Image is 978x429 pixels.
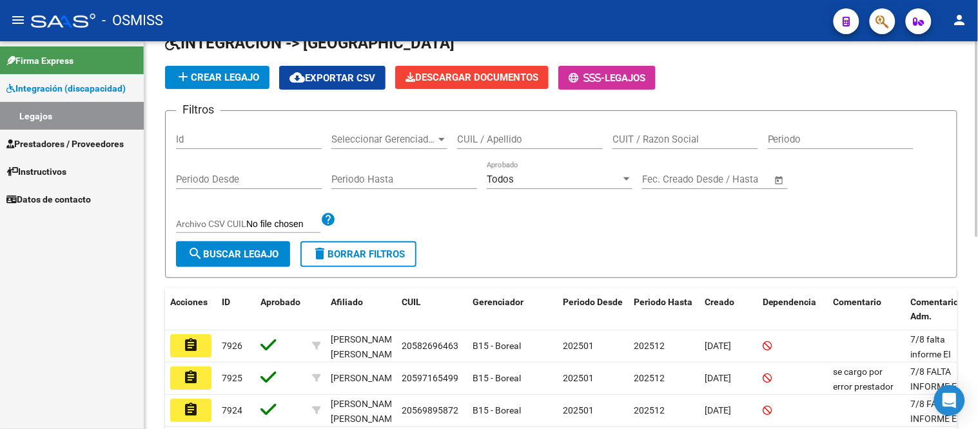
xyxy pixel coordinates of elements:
[183,337,199,353] mat-icon: assignment
[402,405,458,415] span: 20569895872
[563,405,594,415] span: 202501
[763,297,817,307] span: Dependencia
[563,373,594,383] span: 202501
[176,241,290,267] button: Buscar Legajo
[326,288,396,331] datatable-header-cell: Afiliado
[217,288,255,331] datatable-header-cell: ID
[402,297,421,307] span: CUIL
[175,72,259,83] span: Crear Legajo
[222,341,242,351] span: 7926
[6,165,66,179] span: Instructivos
[473,341,521,351] span: B15 - Boreal
[170,297,208,307] span: Acciones
[10,12,26,28] mat-icon: menu
[402,373,458,383] span: 20597165499
[312,248,405,260] span: Borrar Filtros
[705,405,731,415] span: [DATE]
[642,174,684,185] input: Start date
[563,341,594,351] span: 202501
[222,373,242,383] span: 7925
[289,72,375,84] span: Exportar CSV
[289,70,305,85] mat-icon: cloud_download
[331,134,436,145] span: Seleccionar Gerenciador
[102,6,163,35] span: - OSMISS
[473,373,521,383] span: B15 - Boreal
[395,66,549,89] button: Descargar Documentos
[402,341,458,351] span: 20582696463
[634,341,665,351] span: 202512
[569,72,605,84] span: -
[828,288,906,331] datatable-header-cell: Comentario
[300,241,416,267] button: Borrar Filtros
[758,288,828,331] datatable-header-cell: Dependencia
[222,405,242,415] span: 7924
[911,334,952,359] span: 7/8 falta informe EI
[279,66,386,90] button: Exportar CSV
[331,332,400,362] div: [PERSON_NAME] [PERSON_NAME]
[320,212,336,227] mat-icon: help
[165,66,269,89] button: Crear Legajo
[487,174,514,185] span: Todos
[834,366,894,406] span: se cargo por error prestador mii
[406,72,538,83] span: Descargar Documentos
[183,402,199,417] mat-icon: assignment
[705,297,734,307] span: Creado
[834,297,882,307] span: Comentario
[175,69,191,85] mat-icon: add
[6,137,124,151] span: Prestadores / Proveedores
[396,288,467,331] datatable-header-cell: CUIL
[331,297,363,307] span: Afiliado
[176,219,246,229] span: Archivo CSV CUIL
[246,219,320,230] input: Archivo CSV CUIL
[467,288,558,331] datatable-header-cell: Gerenciador
[473,297,523,307] span: Gerenciador
[165,288,217,331] datatable-header-cell: Acciones
[473,405,521,415] span: B15 - Boreal
[634,297,692,307] span: Periodo Hasta
[634,405,665,415] span: 202512
[629,288,699,331] datatable-header-cell: Periodo Hasta
[705,373,731,383] span: [DATE]
[699,288,758,331] datatable-header-cell: Creado
[176,101,220,119] h3: Filtros
[911,297,959,322] span: Comentario Adm.
[911,366,960,392] span: 7/8 FALTA INFORME EI
[6,81,126,95] span: Integración (discapacidad)
[772,173,787,188] button: Open calendar
[331,397,400,426] div: [PERSON_NAME] [PERSON_NAME]
[188,246,203,261] mat-icon: search
[934,385,965,416] div: Open Intercom Messenger
[558,66,656,90] button: -Legajos
[255,288,307,331] datatable-header-cell: Aprobado
[705,341,731,351] span: [DATE]
[605,72,645,84] span: Legajos
[634,373,665,383] span: 202512
[331,371,400,386] div: [PERSON_NAME]
[952,12,968,28] mat-icon: person
[260,297,300,307] span: Aprobado
[188,248,279,260] span: Buscar Legajo
[563,297,623,307] span: Periodo Desde
[558,288,629,331] datatable-header-cell: Periodo Desde
[183,370,199,385] mat-icon: assignment
[6,54,73,68] span: Firma Express
[222,297,230,307] span: ID
[696,174,758,185] input: End date
[312,246,328,261] mat-icon: delete
[6,192,91,206] span: Datos de contacto
[165,34,455,52] span: INTEGRACION -> [GEOGRAPHIC_DATA]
